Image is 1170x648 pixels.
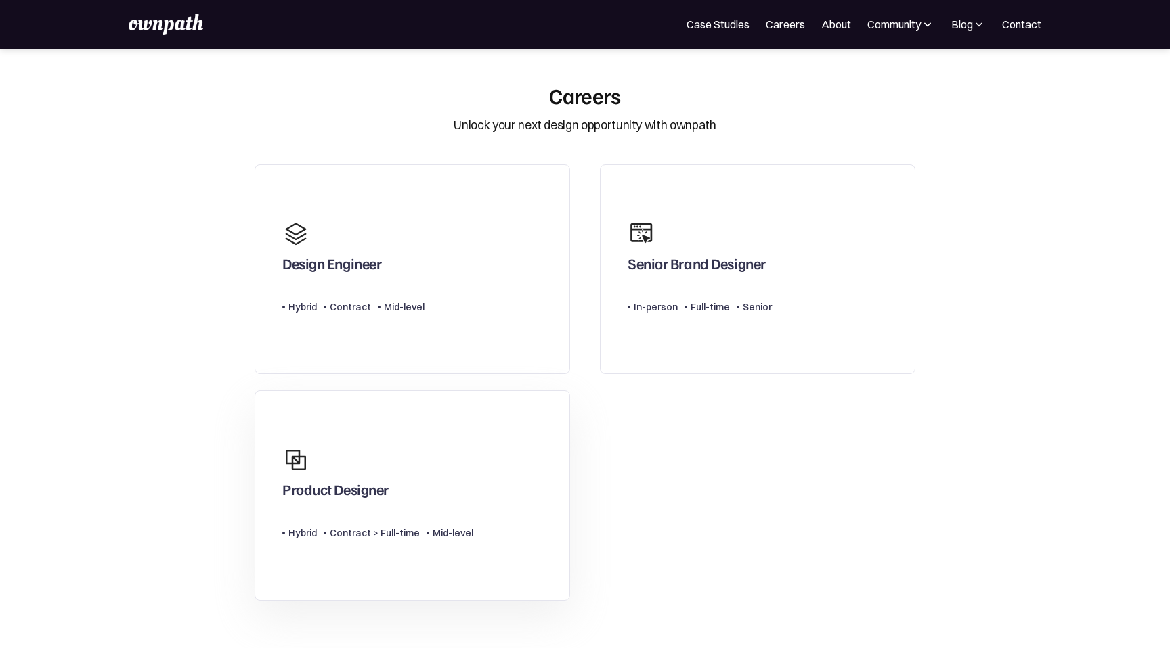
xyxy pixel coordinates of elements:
[330,299,371,315] div: Contract
[454,116,716,134] div: Unlock your next design opportunity with ownpath
[282,254,381,279] div: Design Engineer
[288,525,317,541] div: Hybrid
[255,390,570,601] a: Product DesignerHybridContract > Full-timeMid-level
[691,299,730,315] div: Full-time
[743,299,772,315] div: Senior
[687,16,750,32] a: Case Studies
[951,16,973,32] div: Blog
[821,16,851,32] a: About
[766,16,805,32] a: Careers
[384,299,425,315] div: Mid-level
[433,525,473,541] div: Mid-level
[1002,16,1041,32] a: Contact
[330,525,420,541] div: Contract > Full-time
[867,16,921,32] div: Community
[288,299,317,315] div: Hybrid
[282,480,389,505] div: Product Designer
[600,164,915,375] a: Senior Brand DesignerIn-personFull-timeSenior
[867,16,934,32] div: Community
[634,299,678,315] div: In-person
[628,254,766,279] div: Senior Brand Designer
[255,164,570,375] a: Design EngineerHybridContractMid-level
[549,83,621,108] div: Careers
[951,16,986,32] div: Blog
